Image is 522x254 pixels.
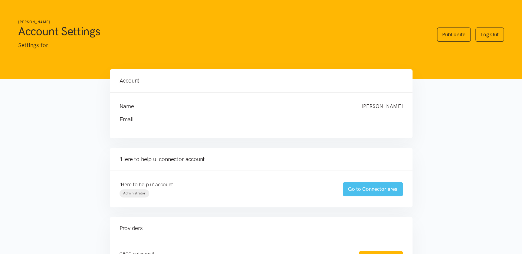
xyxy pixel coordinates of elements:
[120,77,403,85] h4: Account
[123,191,146,195] span: Administrator
[18,19,425,25] h6: [PERSON_NAME]
[120,181,331,189] p: 'Here to help u' account
[18,24,425,38] h1: Account Settings
[356,102,409,111] div: [PERSON_NAME]
[437,28,471,42] a: Public site
[120,102,350,111] h4: Name
[475,28,504,42] a: Log Out
[120,115,391,124] h4: Email
[120,224,403,233] h4: Providers
[18,41,425,50] p: Settings for
[120,155,403,164] h4: 'Here to help u' connector account
[343,182,403,196] a: Go to Connector area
